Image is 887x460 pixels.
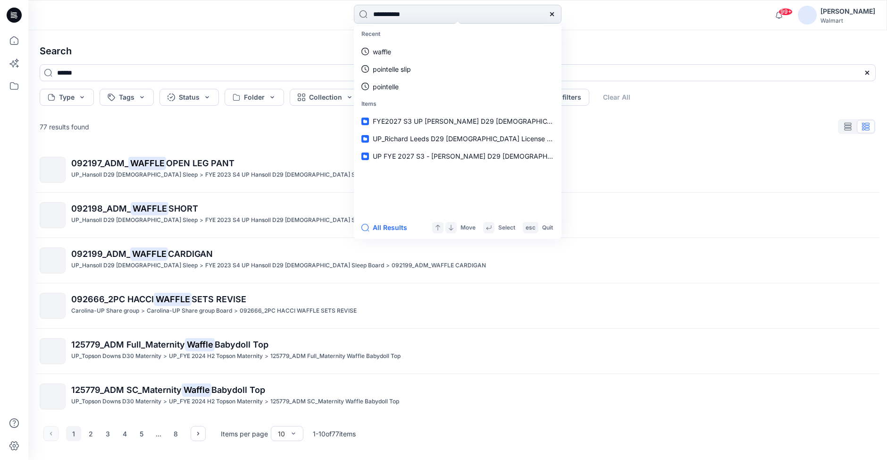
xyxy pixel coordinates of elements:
a: pointelle [356,78,560,95]
a: pointelle slip [356,60,560,78]
p: Move [460,223,476,233]
a: FYE2027 S3 UP [PERSON_NAME] D29 [DEMOGRAPHIC_DATA] Sleepwear-license [356,112,560,130]
mark: Waffle [182,383,211,396]
p: > [200,261,203,271]
a: 092666_2PC HACCIWAFFLESETS REVISECarolina-UP Share group>Carolina-UP Share group Board>092666_2PC... [34,287,881,324]
button: All Results [361,222,413,233]
button: Tags [100,89,154,106]
h4: Search [32,38,883,64]
mark: WAFFLE [154,292,192,306]
p: > [200,215,203,225]
div: 10 [278,429,285,439]
p: 125779_ADM SC_Maternity Waffle Babydoll Top [270,397,399,407]
span: 125779_ADM SC_Maternity [71,385,182,395]
p: UP_Hansoll D29 Ladies Sleep [71,215,198,225]
span: 092198_ADM_ [71,204,131,213]
span: UP FYE 2027 S3 - [PERSON_NAME] D29 [DEMOGRAPHIC_DATA] Sleepwear [373,152,611,160]
p: > [386,261,390,271]
button: 1 [66,426,81,441]
div: Walmart [820,17,875,24]
p: Select [498,223,515,233]
p: 1 - 10 of 77 items [313,429,356,439]
p: Items per page [221,429,268,439]
span: Babydoll Top [211,385,265,395]
span: 092666_2PC HACCI [71,294,154,304]
span: 092199_ADM_ [71,249,130,259]
p: UP_FYE 2024 H2 Topson Maternity [169,351,263,361]
button: 3 [100,426,115,441]
p: Quit [542,223,553,233]
span: FYE2027 S3 UP [PERSON_NAME] D29 [DEMOGRAPHIC_DATA] Sleepwear-license [373,117,628,125]
p: 092199_ADM_WAFFLE CARDIGAN [392,261,486,271]
p: UP_Hansoll D29 Ladies Sleep [71,261,198,271]
p: > [163,351,167,361]
span: SETS REVISE [192,294,246,304]
a: UP_Richard Leeds D29 [DEMOGRAPHIC_DATA] License Sleep [356,130,560,147]
p: UP_Hansoll D29 Ladies Sleep [71,170,198,180]
p: > [265,397,268,407]
p: esc [526,223,536,233]
p: FYE 2023 S4 UP Hansoll D29 Ladies Sleep Board [205,215,384,225]
a: 092198_ADM_WAFFLESHORTUP_Hansoll D29 [DEMOGRAPHIC_DATA] Sleep>FYE 2023 S4 UP Hansoll D29 [DEMOGRA... [34,196,881,234]
p: UP_Topson Downs D30 Maternity [71,351,161,361]
a: 125779_ADM SC_MaternityWaffleBabydoll TopUP_Topson Downs D30 Maternity>UP_FYE 2024 H2 Topson Mate... [34,378,881,415]
span: Babydoll Top [215,340,268,349]
p: > [163,397,167,407]
p: > [141,306,145,316]
span: 125779_ADM Full_Maternity [71,340,185,349]
button: 4 [117,426,132,441]
p: 092666_2PC HACCI WAFFLE SETS REVISE [240,306,357,316]
p: FYE 2023 S4 UP Hansoll D29 Ladies Sleep Board [205,261,384,271]
mark: WAFFLE [130,247,168,260]
p: waffle [373,47,391,57]
p: pointelle [373,82,399,92]
a: waffle [356,43,560,60]
span: OPEN LEG PANT [166,158,234,168]
span: UP_Richard Leeds D29 [DEMOGRAPHIC_DATA] License Sleep [373,135,564,143]
p: UP_FYE 2024 H2 Topson Maternity [169,397,263,407]
p: 125779_ADM Full_Maternity Waffle Babydoll Top [270,351,401,361]
button: Type [40,89,94,106]
button: 5 [134,426,149,441]
p: > [234,306,238,316]
button: 8 [168,426,183,441]
span: CARDIGAN [168,249,213,259]
img: avatar [798,6,817,25]
div: ... [151,426,166,441]
mark: Waffle [185,338,215,351]
p: Carolina-UP Share group Board [147,306,232,316]
p: 77 results found [40,122,89,132]
a: 092197_ADM_WAFFLEOPEN LEG PANTUP_Hansoll D29 [DEMOGRAPHIC_DATA] Sleep>FYE 2023 S4 UP Hansoll D29 ... [34,151,881,188]
p: Recent [356,26,560,43]
a: 092199_ADM_WAFFLECARDIGANUP_Hansoll D29 [DEMOGRAPHIC_DATA] Sleep>FYE 2023 S4 UP Hansoll D29 [DEMO... [34,242,881,279]
mark: WAFFLE [128,156,166,170]
p: FYE 2023 S4 UP Hansoll D29 Ladies Sleep Board [205,170,384,180]
span: SHORT [168,204,198,213]
div: [PERSON_NAME] [820,6,875,17]
span: 092197_ADM_ [71,158,128,168]
button: Status [159,89,219,106]
p: pointelle slip [373,64,411,74]
button: Folder [225,89,284,106]
p: > [200,170,203,180]
p: Carolina-UP Share group [71,306,139,316]
a: UP FYE 2027 S3 - [PERSON_NAME] D29 [DEMOGRAPHIC_DATA] Sleepwear [356,147,560,165]
button: Collection [290,89,361,106]
p: UP_Topson Downs D30 Maternity [71,397,161,407]
a: 125779_ADM Full_MaternityWaffleBabydoll TopUP_Topson Downs D30 Maternity>UP_FYE 2024 H2 Topson Ma... [34,332,881,370]
span: 99+ [778,8,793,16]
p: Items [356,95,560,113]
p: > [265,351,268,361]
button: 2 [83,426,98,441]
mark: WAFFLE [131,202,168,215]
